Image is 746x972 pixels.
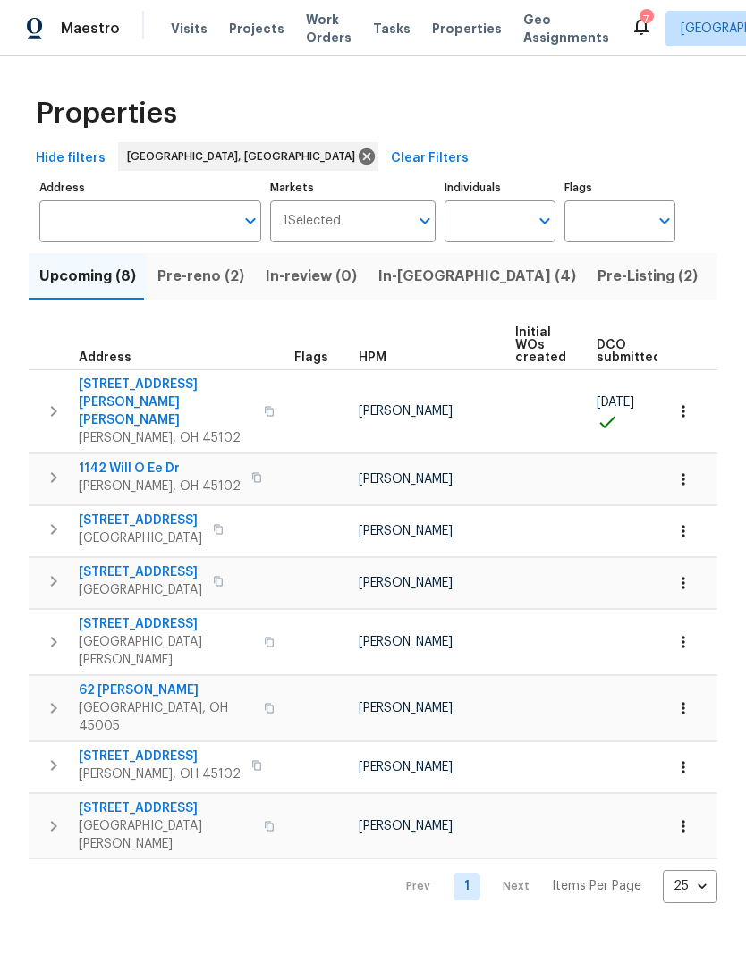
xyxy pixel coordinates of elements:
[432,20,502,38] span: Properties
[79,633,253,669] span: [GEOGRAPHIC_DATA][PERSON_NAME]
[306,11,352,46] span: Work Orders
[597,339,661,364] span: DCO submitted
[373,22,411,35] span: Tasks
[454,873,480,900] a: Goto page 1
[359,702,453,714] span: [PERSON_NAME]
[412,208,437,233] button: Open
[663,863,717,909] div: 25
[79,478,241,495] span: [PERSON_NAME], OH 45102
[378,264,576,289] span: In-[GEOGRAPHIC_DATA] (4)
[79,563,202,581] span: [STREET_ADDRESS]
[391,148,469,170] span: Clear Filters
[36,105,177,123] span: Properties
[157,264,244,289] span: Pre-reno (2)
[532,208,557,233] button: Open
[79,799,253,817] span: [STREET_ADDRESS]
[61,20,120,38] span: Maestro
[79,511,202,529] span: [STREET_ADDRESS]
[79,748,241,765] span: [STREET_ADDRESS]
[283,214,341,229] span: 1 Selected
[294,351,328,364] span: Flags
[359,525,453,537] span: [PERSON_NAME]
[359,473,453,486] span: [PERSON_NAME]
[39,182,261,193] label: Address
[389,870,717,903] nav: Pagination Navigation
[597,396,634,409] span: [DATE]
[79,581,202,599] span: [GEOGRAPHIC_DATA]
[79,681,253,699] span: 62 [PERSON_NAME]
[359,761,453,773] span: [PERSON_NAME]
[229,20,284,38] span: Projects
[29,142,113,175] button: Hide filters
[79,460,241,478] span: 1142 Will O Ee Dr
[79,351,131,364] span: Address
[79,615,253,633] span: [STREET_ADDRESS]
[266,264,357,289] span: In-review (0)
[598,264,698,289] span: Pre-Listing (2)
[238,208,263,233] button: Open
[171,20,208,38] span: Visits
[445,182,555,193] label: Individuals
[79,429,253,447] span: [PERSON_NAME], OH 45102
[79,699,253,735] span: [GEOGRAPHIC_DATA], OH 45005
[640,11,652,29] div: 7
[36,148,106,170] span: Hide filters
[359,577,453,589] span: [PERSON_NAME]
[79,765,241,783] span: [PERSON_NAME], OH 45102
[270,182,437,193] label: Markets
[552,877,641,895] p: Items Per Page
[79,376,253,429] span: [STREET_ADDRESS][PERSON_NAME][PERSON_NAME]
[79,529,202,547] span: [GEOGRAPHIC_DATA]
[652,208,677,233] button: Open
[384,142,476,175] button: Clear Filters
[39,264,136,289] span: Upcoming (8)
[118,142,378,171] div: [GEOGRAPHIC_DATA], [GEOGRAPHIC_DATA]
[523,11,609,46] span: Geo Assignments
[359,405,453,418] span: [PERSON_NAME]
[79,817,253,853] span: [GEOGRAPHIC_DATA][PERSON_NAME]
[359,351,386,364] span: HPM
[359,820,453,833] span: [PERSON_NAME]
[127,148,362,165] span: [GEOGRAPHIC_DATA], [GEOGRAPHIC_DATA]
[359,636,453,648] span: [PERSON_NAME]
[515,326,566,364] span: Initial WOs created
[564,182,675,193] label: Flags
